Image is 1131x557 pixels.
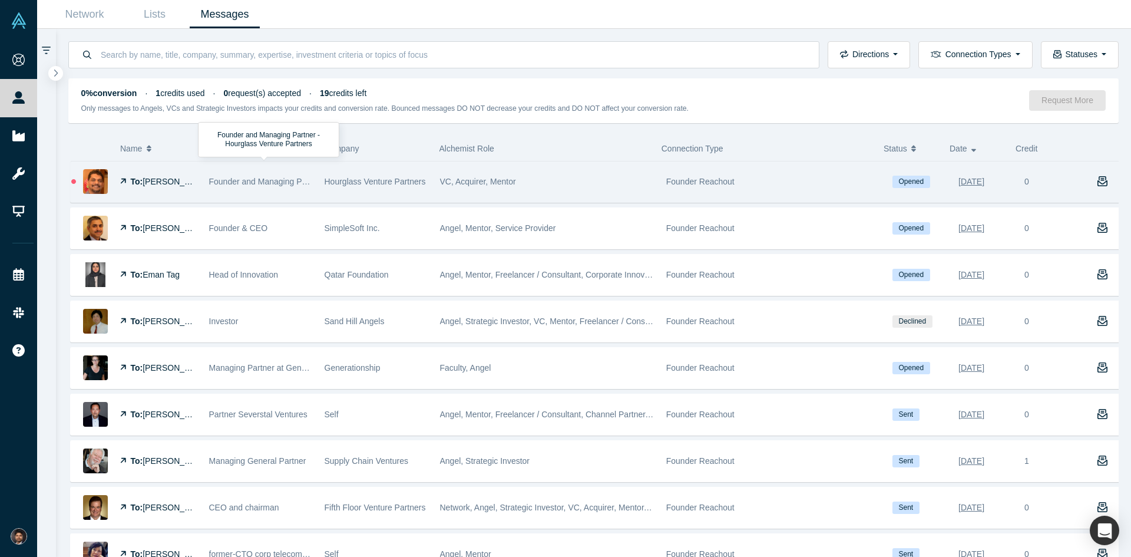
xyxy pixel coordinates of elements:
[958,265,984,285] div: [DATE]
[224,88,229,98] strong: 0
[892,455,920,467] span: Sent
[83,309,108,334] img: Ning Sung's Profile Image
[81,104,689,113] small: Only messages to Angels, VCs and Strategic Investors impacts your credits and conversion rate. Bo...
[209,270,279,279] span: Head of Innovation
[440,270,659,279] span: Angel, Mentor, Freelancer / Consultant, Corporate Innovator
[120,1,190,28] a: Lists
[1024,408,1029,421] div: 0
[325,456,408,466] span: Supply Chain Ventures
[884,136,907,161] span: Status
[209,136,312,161] button: Title
[143,503,210,512] span: [PERSON_NAME]
[439,144,494,153] span: Alchemist Role
[666,270,735,279] span: Founder Reachout
[83,262,108,287] img: Eman Tag's Profile Image
[156,88,204,98] span: credits used
[1041,41,1119,68] button: Statuses
[892,222,930,235] span: Opened
[440,456,530,466] span: Angel, Strategic Investor
[1024,222,1029,235] div: 0
[131,410,143,419] strong: To:
[11,528,27,545] img: Shine Oovattil's Account
[950,136,967,161] span: Date
[440,503,769,512] span: Network, Angel, Strategic Investor, VC, Acquirer, Mentor, Lecturer, Freelancer / Consultant
[143,410,210,419] span: [PERSON_NAME]
[666,363,735,373] span: Founder Reachout
[828,41,910,68] button: Directions
[958,311,984,332] div: [DATE]
[325,503,426,512] span: Fifth Floor Venture Partners
[892,502,920,514] span: Sent
[1024,362,1029,374] div: 0
[120,136,196,161] button: Name
[224,88,302,98] span: request(s) accepted
[11,12,27,29] img: Alchemist Vault Logo
[81,88,137,98] strong: 0% conversion
[666,223,735,233] span: Founder Reachout
[131,503,143,512] strong: To:
[213,88,216,98] span: ·
[884,136,937,161] button: Status
[1024,269,1029,281] div: 0
[209,177,432,186] span: Founder and Managing Partner - Hourglass Venture Partners
[83,449,108,473] img: David Anderson's Profile Image
[440,317,834,326] span: Angel, Strategic Investor, VC, Mentor, Freelancer / Consultant, Press, Channel Partner, Corporate...
[892,176,930,188] span: Opened
[958,218,984,239] div: [DATE]
[892,315,932,328] span: Declined
[190,1,260,28] a: Messages
[131,177,143,186] strong: To:
[324,144,359,153] span: Company
[83,495,108,520] img: Richard J. Geruson's Profile Image
[1024,176,1029,188] div: 0
[209,363,342,373] span: Managing Partner at Generationship
[131,317,143,326] strong: To:
[958,451,984,472] div: [DATE]
[145,88,147,98] span: ·
[209,317,239,326] span: Investor
[666,177,735,186] span: Founder Reachout
[131,223,143,233] strong: To:
[440,410,723,419] span: Angel, Mentor, Freelancer / Consultant, Channel Partner, Corporate Innovator
[440,363,491,373] span: Faculty, Angel
[131,456,143,466] strong: To:
[143,456,210,466] span: [PERSON_NAME]
[143,270,180,279] span: Eman Tag
[325,363,381,373] span: Generationship
[892,408,920,421] span: Sent
[131,270,143,279] strong: To:
[892,269,930,281] span: Opened
[209,223,268,233] span: Founder & CEO
[120,136,142,161] span: Name
[83,355,108,380] img: Rachel Chalmers's Profile Image
[156,88,160,98] strong: 1
[1024,502,1029,514] div: 0
[309,88,312,98] span: ·
[325,223,380,233] span: SimpleSoft Inc.
[958,497,984,518] div: [DATE]
[83,169,108,194] img: Ravi Subramanian's Profile Image
[1016,144,1037,153] span: Credit
[958,358,984,378] div: [DATE]
[209,503,279,512] span: CEO and chairman
[958,404,984,425] div: [DATE]
[325,177,426,186] span: Hourglass Venture Partners
[131,363,143,373] strong: To:
[666,317,735,326] span: Founder Reachout
[440,177,516,186] span: VC, Acquirer, Mentor
[143,317,210,326] span: [PERSON_NAME]
[958,172,984,192] div: [DATE]
[666,456,735,466] span: Founder Reachout
[100,41,806,68] input: Search by name, title, company, summary, expertise, investment criteria or topics of focus
[950,136,1003,161] button: Date
[662,144,723,153] span: Connection Type
[325,270,389,279] span: Qatar Foundation
[209,410,307,419] span: Partner Severstal Ventures
[320,88,366,98] span: credits left
[320,88,329,98] strong: 19
[209,136,224,161] span: Title
[83,216,108,240] img: Sudhir Pendse's Profile Image
[83,402,108,427] img: George Gogolev's Profile Image
[918,41,1032,68] button: Connection Types
[143,363,210,373] span: [PERSON_NAME]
